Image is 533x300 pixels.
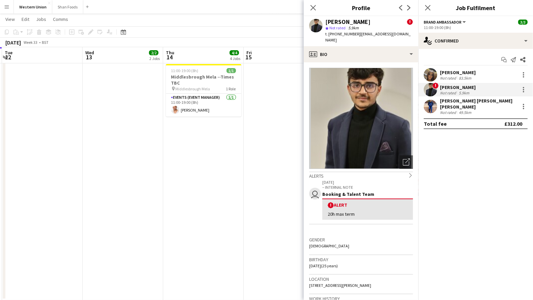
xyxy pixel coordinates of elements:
div: Total fee [424,120,447,127]
div: Open photos pop-in [399,155,413,169]
span: t. [PHONE_NUMBER] [325,31,360,36]
span: 13 [84,53,94,61]
button: Brand Ambassador [424,20,467,25]
span: 5.9km [347,25,360,30]
span: 14 [165,53,174,61]
div: 83.5km [457,76,473,81]
div: Alert [328,202,408,208]
a: View [3,15,18,24]
span: Fri [246,50,252,56]
div: 11:00-19:00 (8h) [424,25,528,30]
span: View [5,16,15,22]
span: Brand Ambassador [424,20,462,25]
h3: Gender [309,237,413,243]
span: [STREET_ADDRESS][PERSON_NAME] [309,283,371,288]
div: [PERSON_NAME] [PERSON_NAME] [PERSON_NAME] [440,98,517,110]
div: 2 Jobs [149,56,160,61]
span: 11:00-19:00 (8h) [171,68,199,73]
h3: Birthday [309,257,413,263]
span: Middlesbrough Mela [176,86,210,91]
div: Booking & Talent Team [322,191,413,197]
div: £312.00 [504,120,522,127]
span: Edit [22,16,29,22]
h3: Profile [304,3,418,12]
p: [DATE] [322,180,413,185]
span: Week 33 [22,40,39,45]
div: 4 Jobs [230,56,240,61]
a: Comms [50,15,71,24]
span: 2/2 [149,50,158,55]
div: 20h max term [328,211,408,217]
div: [PERSON_NAME] [325,19,371,25]
button: Western Union [14,0,52,13]
button: Shan Foods [52,0,83,13]
span: Jobs [36,16,46,22]
span: [DATE] (25 years) [309,263,338,268]
div: Confirmed [418,33,533,49]
span: 1 Role [226,86,236,91]
span: Tue [5,50,12,56]
div: 5.9km [457,90,471,95]
span: 15 [245,53,252,61]
span: Thu [166,50,174,56]
div: Bio [304,46,418,62]
span: Wed [85,50,94,56]
span: ! [328,202,334,208]
span: 4/4 [230,50,239,55]
h3: Location [309,276,413,282]
div: Not rated [440,90,457,95]
div: Not rated [440,110,457,115]
img: Crew avatar or photo [309,68,413,169]
h3: Job Fulfilment [418,3,533,12]
div: [DATE] [5,39,21,46]
span: 3/3 [518,20,528,25]
div: BST [42,40,49,45]
span: | [EMAIL_ADDRESS][DOMAIN_NAME] [325,31,411,42]
div: 49.5km [457,110,473,115]
span: ! [433,83,439,89]
div: [PERSON_NAME] [440,69,476,76]
span: 1/1 [227,68,236,73]
a: Edit [19,15,32,24]
h3: Middlesbrough Mela --Times TBC [166,74,241,86]
span: ! [407,19,413,25]
div: Not rated [440,76,457,81]
span: 12 [4,53,12,61]
span: [DEMOGRAPHIC_DATA] [309,243,349,248]
app-job-card: 11:00-19:00 (8h)1/1Middlesbrough Mela --Times TBC Middlesbrough Mela1 RoleEvents (Event Manager)1... [166,64,241,117]
span: Comms [53,16,68,22]
div: [PERSON_NAME] [440,84,476,90]
a: Jobs [33,15,49,24]
span: Not rated [329,25,346,30]
p: – INTERNAL NOTE [322,185,413,190]
div: Alerts [309,172,413,179]
app-card-role: Events (Event Manager)1/111:00-19:00 (8h)[PERSON_NAME] [166,94,241,117]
